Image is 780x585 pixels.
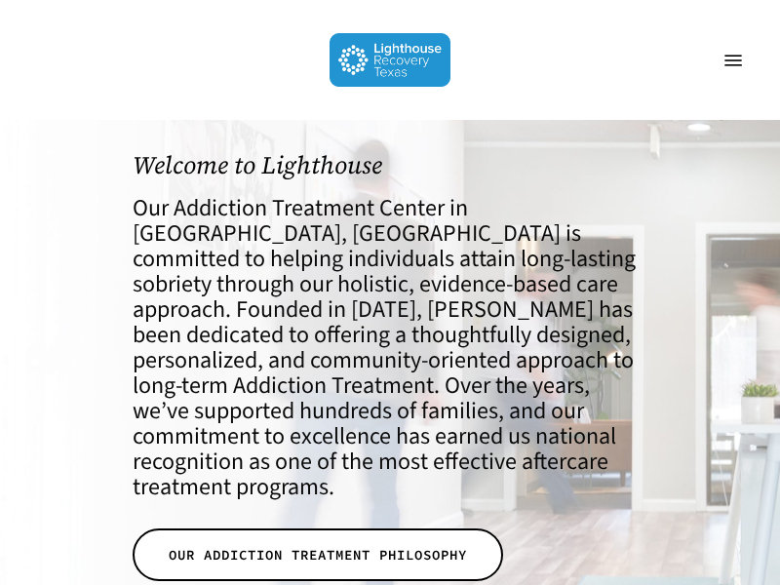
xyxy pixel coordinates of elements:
[714,51,753,70] a: Navigation Menu
[133,151,647,179] h1: Welcome to Lighthouse
[133,528,503,581] a: OUR ADDICTION TREATMENT PHILOSOPHY
[169,545,467,565] span: OUR ADDICTION TREATMENT PHILOSOPHY
[133,196,647,500] h4: Our Addiction Treatment Center in [GEOGRAPHIC_DATA], [GEOGRAPHIC_DATA] is committed to helping in...
[330,33,451,87] img: Lighthouse Recovery Texas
